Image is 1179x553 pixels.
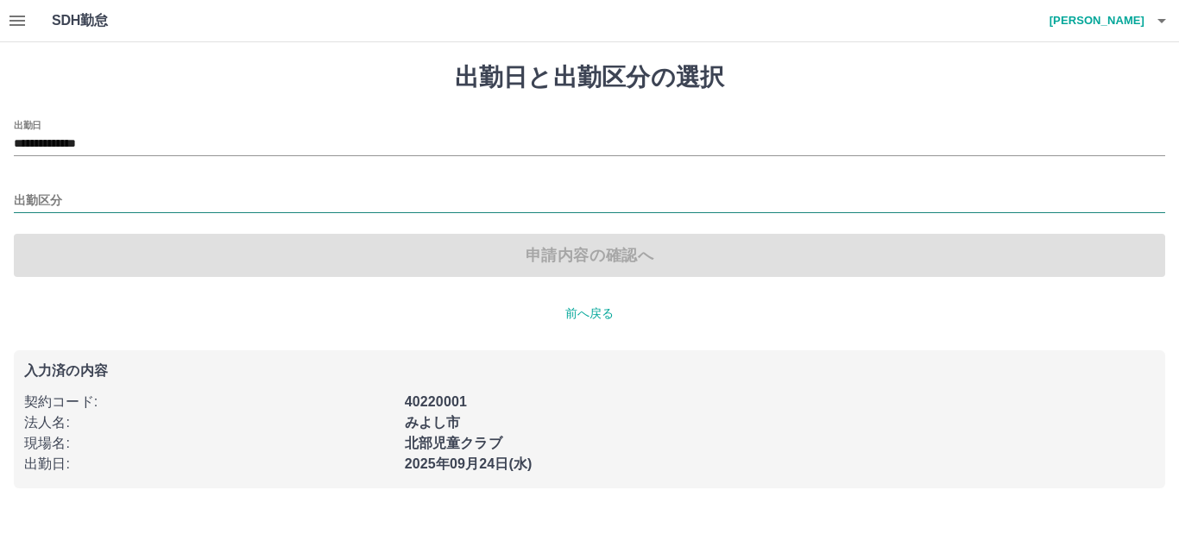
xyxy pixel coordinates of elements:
b: 40220001 [405,394,467,409]
h1: 出勤日と出勤区分の選択 [14,63,1165,92]
p: 出勤日 : [24,454,394,474]
label: 出勤日 [14,118,41,131]
b: 北部児童クラブ [405,436,502,450]
p: 前へ戻る [14,305,1165,323]
b: みよし市 [405,415,461,430]
b: 2025年09月24日(水) [405,456,533,471]
p: 契約コード : [24,392,394,412]
p: 入力済の内容 [24,364,1155,378]
p: 現場名 : [24,433,394,454]
p: 法人名 : [24,412,394,433]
